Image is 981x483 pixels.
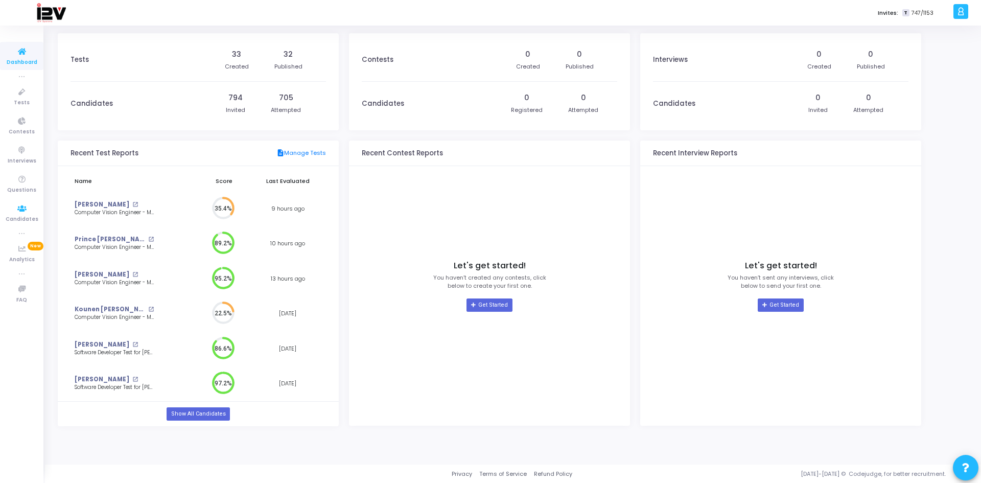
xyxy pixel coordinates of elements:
[148,307,154,312] mat-icon: open_in_new
[249,226,326,261] td: 10 hours ago
[511,106,543,114] div: Registered
[454,261,526,271] h4: Let's get started!
[653,100,695,108] h3: Candidates
[271,106,301,114] div: Attempted
[653,149,737,157] h3: Recent Interview Reports
[6,215,38,224] span: Candidates
[878,9,898,17] label: Invites:
[198,171,249,191] th: Score
[226,106,245,114] div: Invited
[362,100,404,108] h3: Candidates
[132,202,138,208] mat-icon: open_in_new
[524,93,529,103] div: 0
[75,209,154,217] div: Computer Vision Engineer - ML (2)
[75,270,129,279] a: [PERSON_NAME]
[75,235,146,244] a: Prince [PERSON_NAME]
[279,93,293,103] div: 705
[581,93,586,103] div: 0
[653,56,688,64] h3: Interviews
[249,191,326,226] td: 9 hours ago
[132,272,138,278] mat-icon: open_in_new
[9,128,35,136] span: Contests
[75,314,154,321] div: Computer Vision Engineer - ML (2)
[75,200,129,209] a: [PERSON_NAME]
[566,62,594,71] div: Published
[516,62,540,71] div: Created
[249,261,326,296] td: 13 hours ago
[572,470,968,478] div: [DATE]-[DATE] © Codejudge, for better recruitment.
[75,244,154,251] div: Computer Vision Engineer - ML (2)
[479,470,527,478] a: Terms of Service
[433,273,546,290] p: You haven’t created any contests, click below to create your first one.
[75,340,129,349] a: [PERSON_NAME]
[274,62,302,71] div: Published
[249,171,326,191] th: Last Evaluated
[75,349,154,357] div: Software Developer Test for [PERSON_NAME]
[568,106,598,114] div: Attempted
[728,273,834,290] p: You haven’t sent any interviews, click below to send your first one.
[8,157,36,166] span: Interviews
[225,62,249,71] div: Created
[7,186,36,195] span: Questions
[249,366,326,401] td: [DATE]
[75,305,146,314] a: Kounen [PERSON_NAME]
[75,375,129,384] a: [PERSON_NAME]
[71,171,198,191] th: Name
[276,149,284,158] mat-icon: description
[9,256,35,264] span: Analytics
[249,296,326,331] td: [DATE]
[452,470,472,478] a: Privacy
[868,49,873,60] div: 0
[902,9,909,17] span: T
[912,9,933,17] span: 747/1153
[760,61,976,429] iframe: Chat
[71,149,138,157] h3: Recent Test Reports
[534,470,572,478] a: Refund Policy
[525,49,530,60] div: 0
[249,331,326,366] td: [DATE]
[75,279,154,287] div: Computer Vision Engineer - ML (2)
[36,3,66,23] img: logo
[132,377,138,382] mat-icon: open_in_new
[362,149,443,157] h3: Recent Contest Reports
[228,93,243,103] div: 794
[28,242,43,250] span: New
[758,298,803,312] a: Get Started
[75,384,154,392] div: Software Developer Test for [PERSON_NAME]
[577,49,582,60] div: 0
[16,296,27,305] span: FAQ
[466,298,512,312] a: Get Started
[71,100,113,108] h3: Candidates
[284,49,293,60] div: 32
[148,237,154,242] mat-icon: open_in_new
[14,99,30,107] span: Tests
[132,342,138,348] mat-icon: open_in_new
[276,149,326,158] a: Manage Tests
[7,58,37,67] span: Dashboard
[362,56,393,64] h3: Contests
[232,49,241,60] div: 33
[71,56,89,64] h3: Tests
[167,407,229,421] a: Show All Candidates
[816,49,822,60] div: 0
[745,261,817,271] h4: Let's get started!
